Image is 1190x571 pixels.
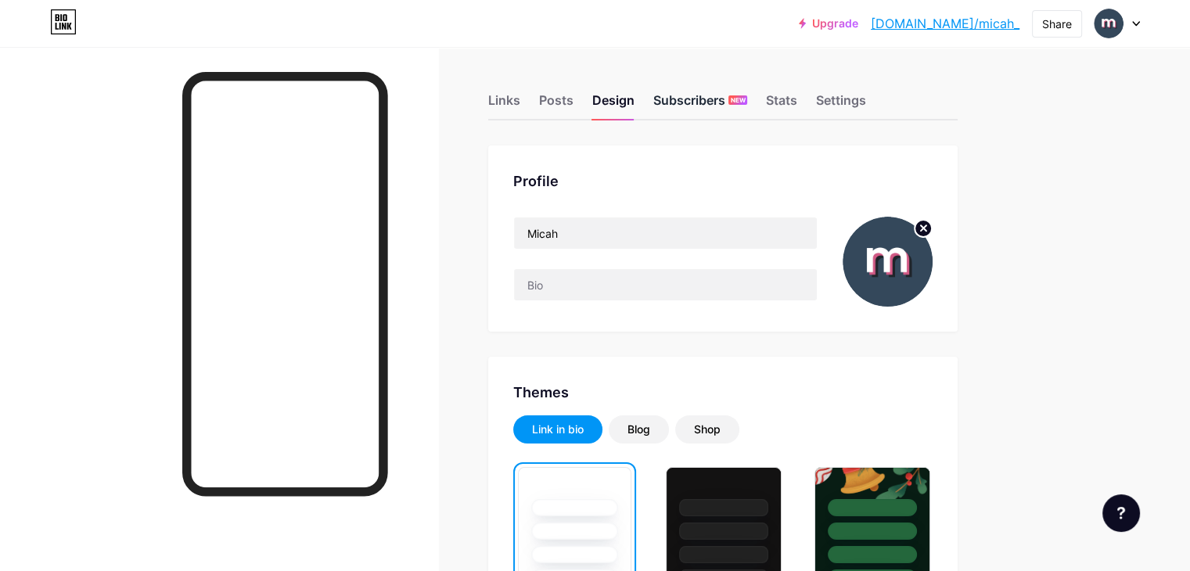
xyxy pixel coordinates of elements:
div: Subscribers [653,91,747,119]
div: Link in bio [532,422,584,437]
div: Profile [513,171,933,192]
span: NEW [731,95,746,105]
div: Blog [627,422,650,437]
input: Bio [514,269,817,300]
div: Posts [539,91,573,119]
div: Themes [513,382,933,403]
div: Shop [694,422,721,437]
div: Design [592,91,635,119]
div: Settings [816,91,866,119]
div: Share [1042,16,1072,32]
a: Upgrade [799,17,858,30]
a: [DOMAIN_NAME]/micah_ [871,14,1019,33]
img: micah_ [1094,9,1123,38]
div: Links [488,91,520,119]
div: Stats [766,91,797,119]
input: Name [514,217,817,249]
img: micah_ [843,217,933,307]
